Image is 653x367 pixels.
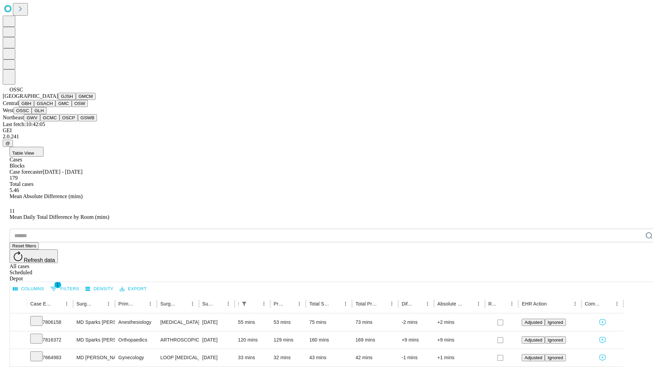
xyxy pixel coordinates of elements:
div: Predicted In Room Duration [274,301,285,307]
span: Adjusted [524,337,542,343]
button: Sort [413,299,423,309]
span: Adjusted [524,320,542,325]
div: 7664983 [30,349,70,366]
div: ARTHROSCOPICALLY AIDED ACL RECONSTRUCTION [160,331,195,349]
div: LOOP [MEDICAL_DATA] EXCISION PROCEDURE [160,349,195,366]
span: 11 [10,208,15,214]
button: Sort [250,299,259,309]
div: GEI [3,127,650,134]
button: GCMC [40,114,60,121]
div: 129 mins [274,331,303,349]
span: Mean Absolute Difference (mins) [10,193,83,199]
span: 179 [10,175,18,181]
div: Primary Service [118,301,135,307]
button: Expand [13,317,23,329]
div: 7806158 [30,314,70,331]
div: [DATE] [202,314,231,331]
button: Reset filters [10,242,39,249]
button: Menu [474,299,483,309]
button: GWV [24,114,40,121]
span: Central [3,100,19,106]
div: MD Sparks [PERSON_NAME] Md [77,331,112,349]
span: OSSC [10,87,23,92]
span: Table View [12,151,34,156]
button: Adjusted [522,336,545,344]
button: OSSC [14,107,32,114]
button: Menu [570,299,580,309]
div: Surgery Date [202,301,213,307]
button: Density [84,284,115,294]
button: Sort [136,299,146,309]
div: 43 mins [309,349,349,366]
div: 169 mins [355,331,395,349]
div: Absolute Difference [437,301,464,307]
span: Ignored [548,337,563,343]
div: Comments [585,301,602,307]
button: Ignored [545,319,566,326]
button: Menu [612,299,622,309]
div: 160 mins [309,331,349,349]
div: EHR Action [522,301,547,307]
button: OSW [72,100,88,107]
div: Anesthesiology [118,314,153,331]
div: Orthopaedics [118,331,153,349]
div: Resolved in EHR [488,301,497,307]
button: Sort [285,299,295,309]
button: Menu [387,299,397,309]
button: Menu [295,299,304,309]
button: Menu [188,299,197,309]
button: Sort [214,299,223,309]
span: @ [5,141,10,146]
button: GLH [32,107,46,114]
button: GJSH [58,93,76,100]
div: Total Predicted Duration [355,301,377,307]
button: Menu [341,299,350,309]
button: Ignored [545,336,566,344]
span: Total cases [10,181,33,187]
button: Sort [464,299,474,309]
span: Reset filters [12,243,36,248]
span: Northeast [3,115,24,120]
button: Menu [423,299,432,309]
button: Adjusted [522,319,545,326]
div: 2.0.241 [3,134,650,140]
div: 55 mins [238,314,267,331]
button: GBH [19,100,34,107]
div: 75 mins [309,314,349,331]
div: 7816372 [30,331,70,349]
div: +9 mins [437,331,482,349]
button: GMC [55,100,71,107]
div: [DATE] [202,349,231,366]
div: -2 mins [402,314,431,331]
button: Sort [498,299,507,309]
div: 1 active filter [239,299,249,309]
div: Difference [402,301,413,307]
div: Case Epic Id [30,301,52,307]
div: +1 mins [437,349,482,366]
button: Ignored [545,354,566,361]
button: GSWB [78,114,97,121]
div: 32 mins [274,349,303,366]
span: [GEOGRAPHIC_DATA] [3,93,58,99]
button: Sort [94,299,104,309]
button: Select columns [11,284,46,294]
button: Adjusted [522,354,545,361]
div: 53 mins [274,314,303,331]
span: West [3,107,14,113]
div: Surgery Name [160,301,177,307]
button: Table View [10,147,44,157]
div: +2 mins [437,314,482,331]
button: Expand [13,334,23,346]
button: Menu [104,299,113,309]
button: Expand [13,352,23,364]
div: Total Scheduled Duration [309,301,331,307]
span: 1 [54,281,61,288]
button: Menu [62,299,71,309]
div: Gynecology [118,349,153,366]
span: Case forecaster [10,169,43,175]
button: Show filters [49,283,81,294]
button: Sort [548,299,557,309]
div: 33 mins [238,349,267,366]
button: Sort [178,299,188,309]
div: 73 mins [355,314,395,331]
